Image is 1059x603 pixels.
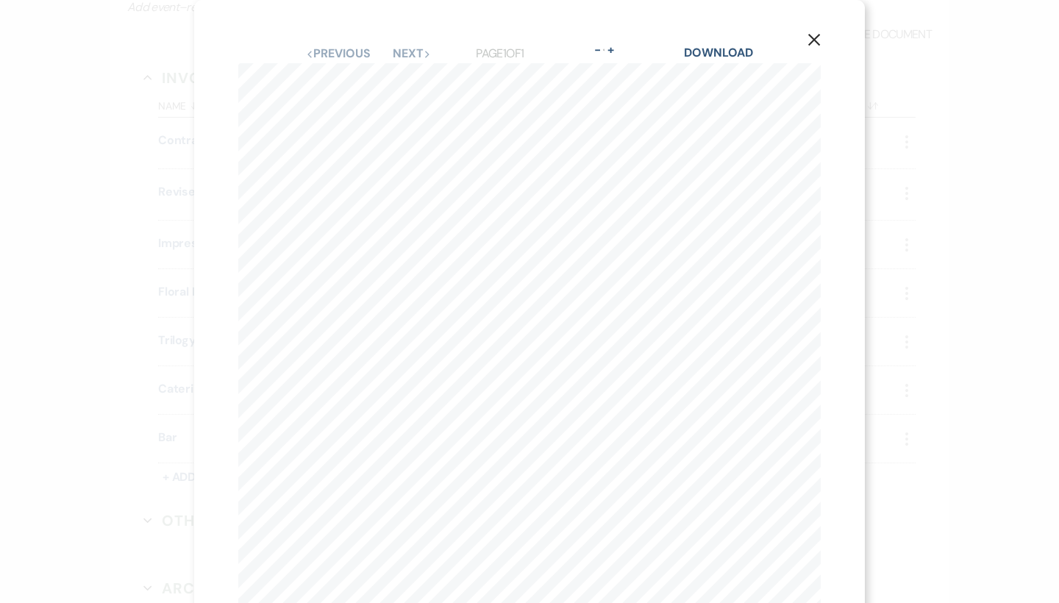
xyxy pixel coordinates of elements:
button: Previous [306,48,370,60]
a: Download [684,45,752,60]
button: + [605,44,617,56]
button: Next [393,48,431,60]
p: Page 1 of 1 [476,44,524,63]
button: - [591,44,603,56]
